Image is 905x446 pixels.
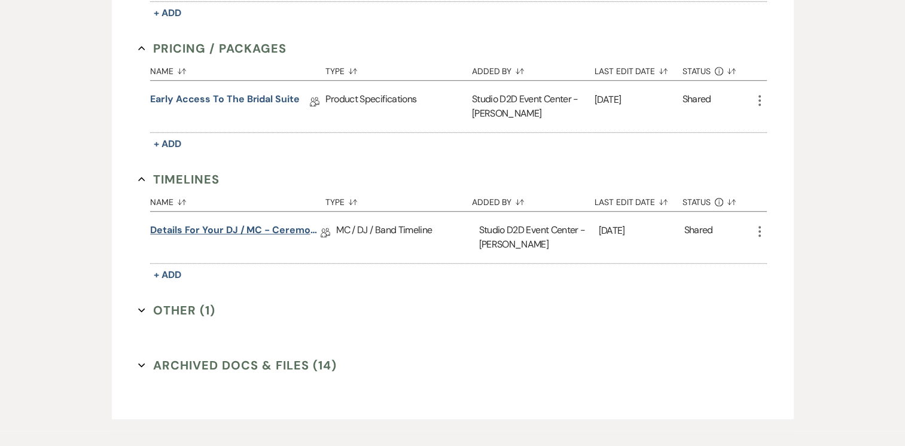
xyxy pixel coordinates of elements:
button: Type [325,57,471,80]
span: Status [682,67,711,75]
button: Other (1) [138,301,215,319]
button: Timelines [138,170,220,188]
button: Added By [472,57,595,80]
div: Studio D2D Event Center - [PERSON_NAME] [479,212,598,263]
button: Status [682,57,752,80]
p: [DATE] [595,92,682,108]
div: MC / DJ / Band Timeline [336,212,479,263]
span: + Add [154,268,181,281]
button: + Add [150,136,185,152]
button: Type [325,188,471,211]
a: Details for your DJ / MC - Ceremony & Reception [150,223,321,242]
button: Pricing / Packages [138,39,287,57]
button: Last Edit Date [595,188,682,211]
button: + Add [150,267,185,283]
div: Studio D2D Event Center - [PERSON_NAME] [472,81,595,132]
div: Shared [682,92,711,121]
button: + Add [150,5,185,22]
div: Product Specifications [325,81,471,132]
button: Archived Docs & Files (14) [138,356,337,374]
span: + Add [154,7,181,19]
p: [DATE] [599,223,684,239]
span: Status [682,198,711,206]
button: Last Edit Date [595,57,682,80]
span: + Add [154,138,181,150]
a: Early Access to the Bridal Suite [150,92,299,111]
div: Shared [684,223,712,252]
button: Name [150,57,325,80]
button: Name [150,188,325,211]
button: Status [682,188,752,211]
button: Added By [472,188,595,211]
